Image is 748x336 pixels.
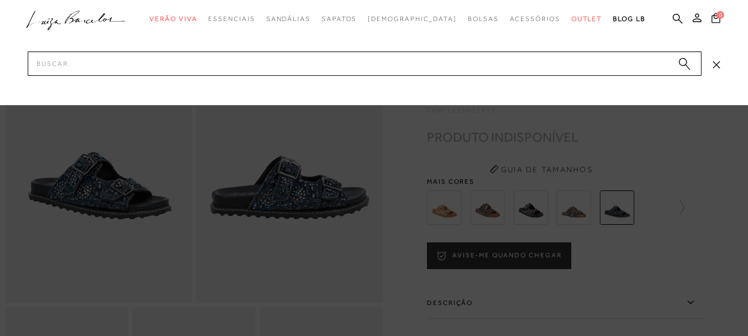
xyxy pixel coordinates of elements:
span: Verão Viva [149,15,197,23]
span: Sandálias [266,15,311,23]
input: Buscar. [28,51,701,76]
span: BLOG LB [613,15,645,23]
a: BLOG LB [613,9,645,29]
a: categoryNavScreenReaderText [571,9,602,29]
a: categoryNavScreenReaderText [468,9,499,29]
a: categoryNavScreenReaderText [510,9,560,29]
span: Essenciais [208,15,255,23]
span: Sapatos [322,15,357,23]
span: 0 [716,11,724,19]
a: categoryNavScreenReaderText [266,9,311,29]
span: [DEMOGRAPHIC_DATA] [368,15,457,23]
a: noSubCategoriesText [368,9,457,29]
span: Outlet [571,15,602,23]
span: Bolsas [468,15,499,23]
a: categoryNavScreenReaderText [149,9,197,29]
a: categoryNavScreenReaderText [208,9,255,29]
button: 0 [708,12,724,27]
span: Acessórios [510,15,560,23]
a: categoryNavScreenReaderText [322,9,357,29]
